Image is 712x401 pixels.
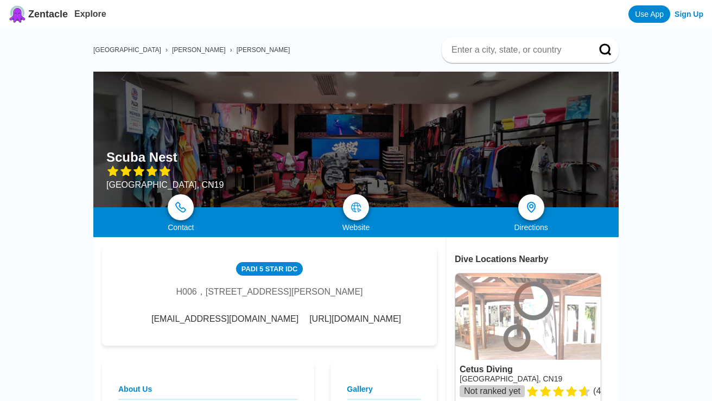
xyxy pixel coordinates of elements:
a: directions [518,194,544,220]
div: [GEOGRAPHIC_DATA], CN19 [106,180,224,190]
span: › [166,46,168,54]
div: Contact [93,223,269,232]
img: Zentacle logo [9,5,26,23]
div: Website [269,223,444,232]
span: › [230,46,232,54]
div: PADI 5 Star IDC [236,262,303,276]
div: Directions [443,223,619,232]
a: [GEOGRAPHIC_DATA] [93,46,161,54]
div: Dive Locations Nearby [455,254,619,264]
h1: Scuba Nest [106,150,177,165]
a: Explore [74,9,106,18]
a: [GEOGRAPHIC_DATA], CN19 [460,374,562,383]
a: Sign Up [675,10,703,18]
div: H006，[STREET_ADDRESS][PERSON_NAME] [176,287,363,298]
img: map [351,202,361,213]
a: [PERSON_NAME] [172,46,226,54]
a: [PERSON_NAME] [237,46,290,54]
img: directions [525,201,538,214]
h2: About Us [118,385,298,400]
a: Use App [628,5,670,23]
input: Enter a city, state, or country [450,44,584,55]
img: phone [175,202,186,213]
h2: Gallery [347,385,421,400]
a: Zentacle logoZentacle [9,5,68,23]
a: [URL][DOMAIN_NAME] [309,314,401,324]
span: [EMAIL_ADDRESS][DOMAIN_NAME] [151,314,298,324]
span: Zentacle [28,9,68,20]
a: map [343,194,369,220]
